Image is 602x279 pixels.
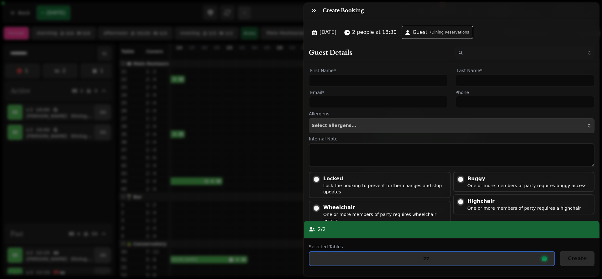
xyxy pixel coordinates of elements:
div: Lock the booking to prevent further changes and stop updates [323,182,447,195]
h3: Create Booking [323,7,367,14]
div: Wheelchair [323,204,447,211]
p: 2 / 2 [318,226,326,233]
div: One or more members of party requires a highchair [467,205,581,211]
div: Locked [323,175,447,182]
span: 2 people at 18:30 [352,29,397,36]
label: Allergens [309,111,594,117]
button: 27 [309,251,555,266]
div: One or more members of party requires buggy access [467,182,587,189]
label: Phone [456,89,595,96]
span: Guest [413,29,427,36]
button: Select allergens... [309,118,594,133]
span: Select allergens... [312,123,356,128]
label: Selected Tables [309,244,555,250]
label: Last Name* [456,67,595,74]
span: [DATE] [319,29,336,36]
span: Create [568,256,587,261]
h2: Guest Details [309,48,449,57]
label: Internal Note [309,136,594,142]
button: Create [560,251,594,266]
label: First Name* [309,67,448,74]
span: • Dining Reservations [429,30,469,35]
label: Email* [309,89,448,96]
div: Highchair [467,197,581,205]
div: One or more members of party requires wheelchair access [323,211,447,224]
div: Buggy [467,175,587,182]
p: 27 [423,256,429,261]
